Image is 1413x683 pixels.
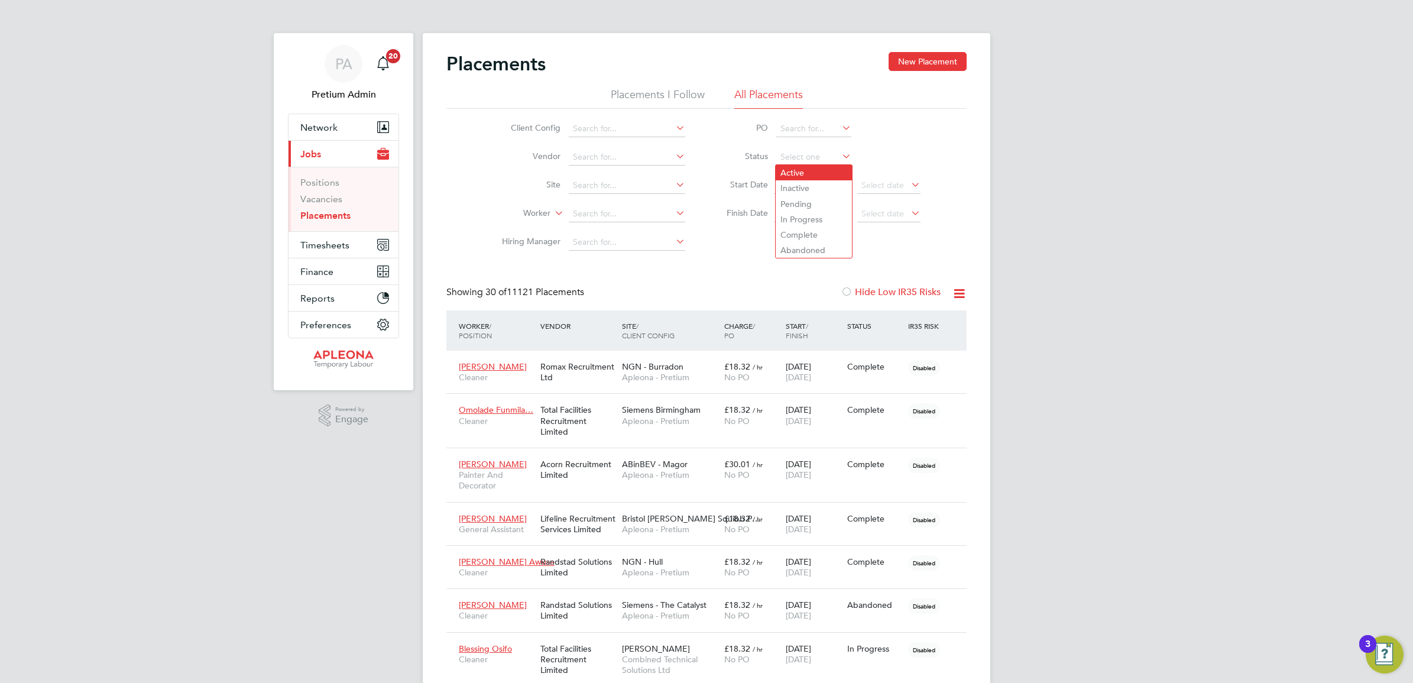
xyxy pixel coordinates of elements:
[753,558,763,567] span: / hr
[622,524,718,535] span: Apleona - Pretium
[847,556,903,567] div: Complete
[734,88,803,109] li: All Placements
[300,293,335,304] span: Reports
[459,513,527,524] span: [PERSON_NAME]
[456,637,967,647] a: Blessing OsifoCleanerTotal Facilities Recruitment Limited[PERSON_NAME]Combined Technical Solution...
[569,234,685,251] input: Search for...
[622,459,688,470] span: ABinBEV - Magor
[492,122,560,133] label: Client Config
[724,372,750,383] span: No PO
[776,121,851,137] input: Search for...
[786,654,811,665] span: [DATE]
[456,398,967,408] a: Omolade Funmila…CleanerTotal Facilities Recruitment LimitedSiemens BirminghamApleona - Pretium£18...
[847,404,903,415] div: Complete
[622,321,675,340] span: / Client Config
[783,399,844,432] div: [DATE]
[537,594,619,627] div: Randstad Solutions Limited
[335,415,368,425] span: Engage
[459,321,492,340] span: / Position
[622,654,718,675] span: Combined Technical Solutions Ltd
[569,121,685,137] input: Search for...
[776,165,852,180] li: Active
[724,416,750,426] span: No PO
[537,507,619,540] div: Lifeline Recruitment Services Limited
[537,551,619,584] div: Randstad Solutions Limited
[908,555,940,571] span: Disabled
[459,600,527,610] span: [PERSON_NAME]
[724,556,750,567] span: £18.32
[300,210,351,221] a: Placements
[456,507,967,517] a: [PERSON_NAME]General AssistantLifeline Recruitment Services LimitedBristol [PERSON_NAME] Squibb P...
[459,654,534,665] span: Cleaner
[459,567,534,578] span: Cleaner
[776,242,852,258] li: Abandoned
[783,315,844,346] div: Start
[715,208,768,218] label: Finish Date
[841,286,941,298] label: Hide Low IR35 Risks
[724,654,750,665] span: No PO
[724,361,750,372] span: £18.32
[485,286,507,298] span: 30 of
[786,524,811,535] span: [DATE]
[537,355,619,389] div: Romax Recruitment Ltd
[1365,644,1370,659] div: 3
[783,551,844,584] div: [DATE]
[274,33,413,390] nav: Main navigation
[619,315,721,346] div: Site
[456,315,537,346] div: Worker
[289,167,398,231] div: Jobs
[569,177,685,194] input: Search for...
[715,122,768,133] label: PO
[459,416,534,426] span: Cleaner
[371,45,395,83] a: 20
[724,610,750,621] span: No PO
[724,459,750,470] span: £30.01
[753,514,763,523] span: / hr
[847,361,903,372] div: Complete
[485,286,584,298] span: 11121 Placements
[300,239,349,251] span: Timesheets
[908,403,940,419] span: Disabled
[300,177,339,188] a: Positions
[622,361,683,372] span: NGN - Burradon
[786,416,811,426] span: [DATE]
[847,600,903,610] div: Abandoned
[456,355,967,365] a: [PERSON_NAME]CleanerRomax Recruitment LtdNGN - BurradonApleona - Pretium£18.32 / hrNo PO[DATE][DA...
[786,372,811,383] span: [DATE]
[776,227,852,242] li: Complete
[335,404,368,415] span: Powered by
[908,360,940,376] span: Disabled
[622,643,690,654] span: [PERSON_NAME]
[783,453,844,486] div: [DATE]
[492,151,560,161] label: Vendor
[569,149,685,166] input: Search for...
[289,285,398,311] button: Reports
[776,212,852,227] li: In Progress
[844,315,906,336] div: Status
[319,404,369,427] a: Powered byEngage
[1366,636,1404,674] button: Open Resource Center, 3 new notifications
[289,258,398,284] button: Finance
[783,355,844,389] div: [DATE]
[289,312,398,338] button: Preferences
[622,567,718,578] span: Apleona - Pretium
[492,236,560,247] label: Hiring Manager
[783,594,844,627] div: [DATE]
[622,404,701,415] span: Siemens Birmingham
[459,404,533,415] span: Omolade Funmila…
[459,361,527,372] span: [PERSON_NAME]
[459,556,555,567] span: [PERSON_NAME] Awuse
[783,507,844,540] div: [DATE]
[492,179,560,190] label: Site
[622,513,760,524] span: Bristol [PERSON_NAME] Squibb P…
[786,470,811,480] span: [DATE]
[724,513,750,524] span: £18.32
[724,321,755,340] span: / PO
[783,637,844,671] div: [DATE]
[724,404,750,415] span: £18.32
[786,610,811,621] span: [DATE]
[300,266,333,277] span: Finance
[459,643,512,654] span: Blessing Osifo
[622,600,706,610] span: Siemens - The Catalyst
[908,512,940,527] span: Disabled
